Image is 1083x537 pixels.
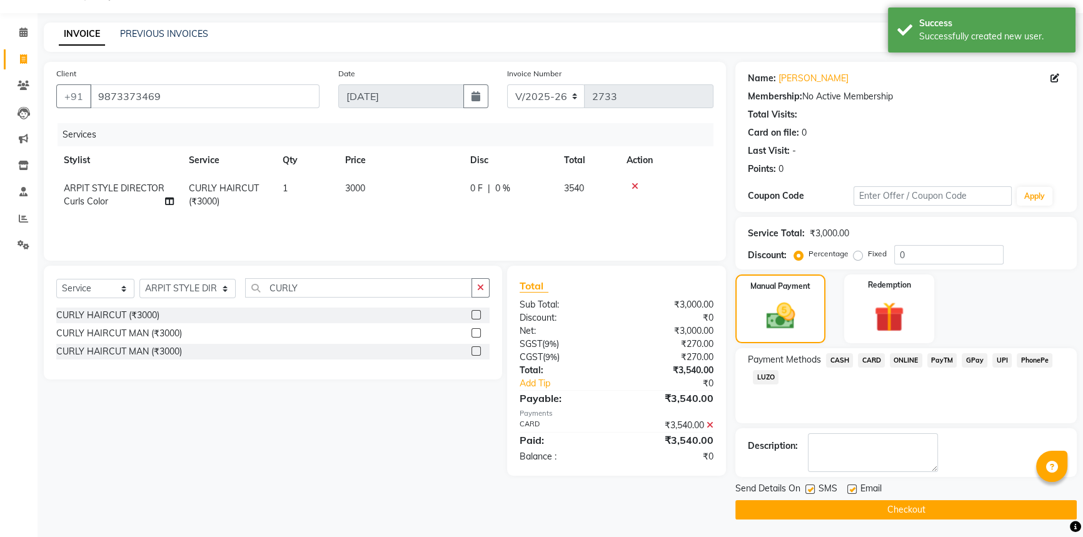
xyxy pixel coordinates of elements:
[56,84,91,108] button: +91
[64,183,164,207] span: ARPIT STYLE DIRECTOR Curls Color
[802,126,807,139] div: 0
[1017,353,1052,368] span: PhonePe
[245,278,471,298] input: Search or Scan
[992,353,1012,368] span: UPI
[510,433,617,448] div: Paid:
[545,339,557,349] span: 9%
[617,364,723,377] div: ₹3,540.00
[56,327,182,340] div: CURLY HAIRCUT MAN (₹3000)
[890,353,922,368] span: ONLINE
[56,345,182,358] div: CURLY HAIRCUT MAN (₹3000)
[962,353,987,368] span: GPay
[778,72,849,85] a: [PERSON_NAME]
[810,227,849,240] div: ₹3,000.00
[808,248,849,259] label: Percentage
[345,183,365,194] span: 3000
[488,182,490,195] span: |
[507,68,562,79] label: Invoice Number
[545,352,557,362] span: 9%
[510,298,617,311] div: Sub Total:
[865,298,914,336] img: _gift.svg
[617,419,723,432] div: ₹3,540.00
[338,146,463,174] th: Price
[778,163,783,176] div: 0
[748,163,776,176] div: Points:
[619,146,713,174] th: Action
[748,126,799,139] div: Card on file:
[520,338,542,349] span: SGST
[748,90,1064,103] div: No Active Membership
[750,281,810,292] label: Manual Payment
[510,391,617,406] div: Payable:
[819,482,837,498] span: SMS
[735,482,800,498] span: Send Details On
[735,500,1077,519] button: Checkout
[748,249,787,262] div: Discount:
[617,324,723,338] div: ₹3,000.00
[510,364,617,377] div: Total:
[275,146,338,174] th: Qty
[510,377,635,390] a: Add Tip
[927,353,957,368] span: PayTM
[510,324,617,338] div: Net:
[617,433,723,448] div: ₹3,540.00
[792,144,796,158] div: -
[56,309,159,322] div: CURLY HAIRCUT (₹3000)
[470,182,483,195] span: 0 F
[58,123,723,146] div: Services
[634,377,723,390] div: ₹0
[919,17,1066,30] div: Success
[59,23,105,46] a: INVOICE
[748,108,797,121] div: Total Visits:
[520,408,714,419] div: Payments
[520,351,543,363] span: CGST
[617,391,723,406] div: ₹3,540.00
[1017,187,1052,206] button: Apply
[510,338,617,351] div: ( )
[510,419,617,432] div: CARD
[510,450,617,463] div: Balance :
[748,90,802,103] div: Membership:
[919,30,1066,43] div: Successfully created new user.
[748,72,776,85] div: Name:
[854,186,1012,206] input: Enter Offer / Coupon Code
[520,279,548,293] span: Total
[56,146,181,174] th: Stylist
[463,146,557,174] th: Disc
[748,189,854,203] div: Coupon Code
[858,353,885,368] span: CARD
[860,482,882,498] span: Email
[617,351,723,364] div: ₹270.00
[90,84,320,108] input: Search by Name/Mobile/Email/Code
[564,183,584,194] span: 3540
[753,370,778,384] span: LUZO
[283,183,288,194] span: 1
[748,439,798,453] div: Description:
[557,146,619,174] th: Total
[748,227,805,240] div: Service Total:
[617,311,723,324] div: ₹0
[189,183,259,207] span: CURLY HAIRCUT (₹3000)
[181,146,275,174] th: Service
[495,182,510,195] span: 0 %
[617,338,723,351] div: ₹270.00
[617,298,723,311] div: ₹3,000.00
[120,28,208,39] a: PREVIOUS INVOICES
[748,144,790,158] div: Last Visit:
[56,68,76,79] label: Client
[826,353,853,368] span: CASH
[757,299,804,333] img: _cash.svg
[510,351,617,364] div: ( )
[617,450,723,463] div: ₹0
[748,353,821,366] span: Payment Methods
[868,248,887,259] label: Fixed
[510,311,617,324] div: Discount:
[338,68,355,79] label: Date
[868,279,911,291] label: Redemption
